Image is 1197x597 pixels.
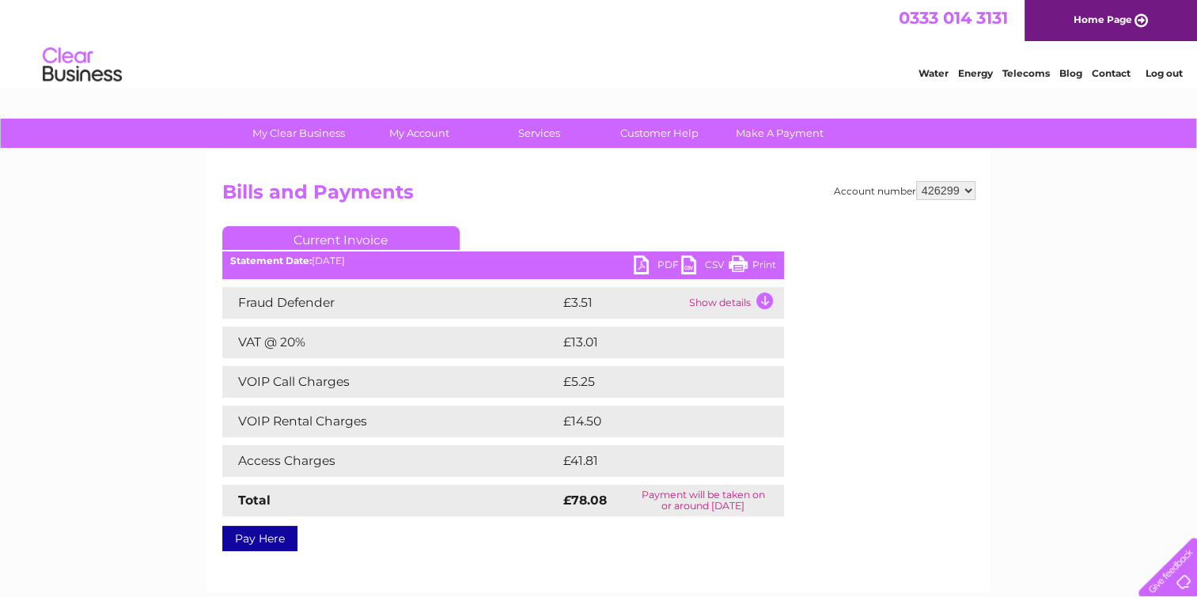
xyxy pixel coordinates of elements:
[958,67,993,79] a: Energy
[1145,67,1182,79] a: Log out
[834,181,975,200] div: Account number
[474,119,604,148] a: Services
[714,119,845,148] a: Make A Payment
[222,445,559,477] td: Access Charges
[681,255,729,278] a: CSV
[559,445,749,477] td: £41.81
[899,8,1008,28] a: 0333 014 3131
[729,255,776,278] a: Print
[594,119,725,148] a: Customer Help
[919,67,949,79] a: Water
[230,255,312,266] b: Statement Date:
[1059,67,1082,79] a: Blog
[1002,67,1050,79] a: Telecoms
[222,366,559,398] td: VOIP Call Charges
[685,287,784,319] td: Show details
[634,255,681,278] a: PDF
[238,493,271,508] strong: Total
[622,485,783,516] td: Payment will be taken on or around [DATE]
[222,526,297,551] a: Pay Here
[222,406,559,437] td: VOIP Rental Charges
[222,181,975,211] h2: Bills and Payments
[233,119,364,148] a: My Clear Business
[222,226,460,250] a: Current Invoice
[354,119,484,148] a: My Account
[222,327,559,358] td: VAT @ 20%
[559,366,747,398] td: £5.25
[559,327,749,358] td: £13.01
[225,9,973,77] div: Clear Business is a trading name of Verastar Limited (registered in [GEOGRAPHIC_DATA] No. 3667643...
[222,255,784,266] div: [DATE]
[559,287,685,319] td: £3.51
[42,41,123,89] img: logo.png
[1092,67,1131,79] a: Contact
[222,287,559,319] td: Fraud Defender
[563,493,607,508] strong: £78.08
[559,406,751,437] td: £14.50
